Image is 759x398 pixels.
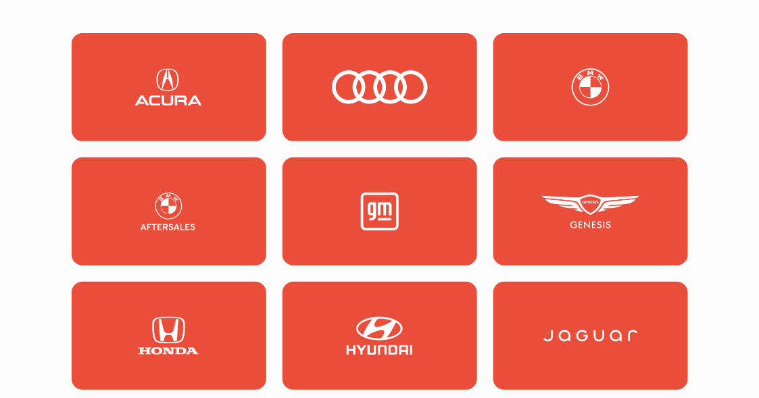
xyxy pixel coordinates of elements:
[331,317,429,355] img: Hyundai
[542,193,639,230] img: Genesis
[331,68,429,106] img: Audi
[542,68,639,106] img: BMW
[331,193,429,230] img: General Motors
[542,317,639,355] img: Jaguar
[120,317,218,355] img: Honda
[120,68,218,106] img: Acura
[120,193,218,230] img: BMW Fixed Ops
